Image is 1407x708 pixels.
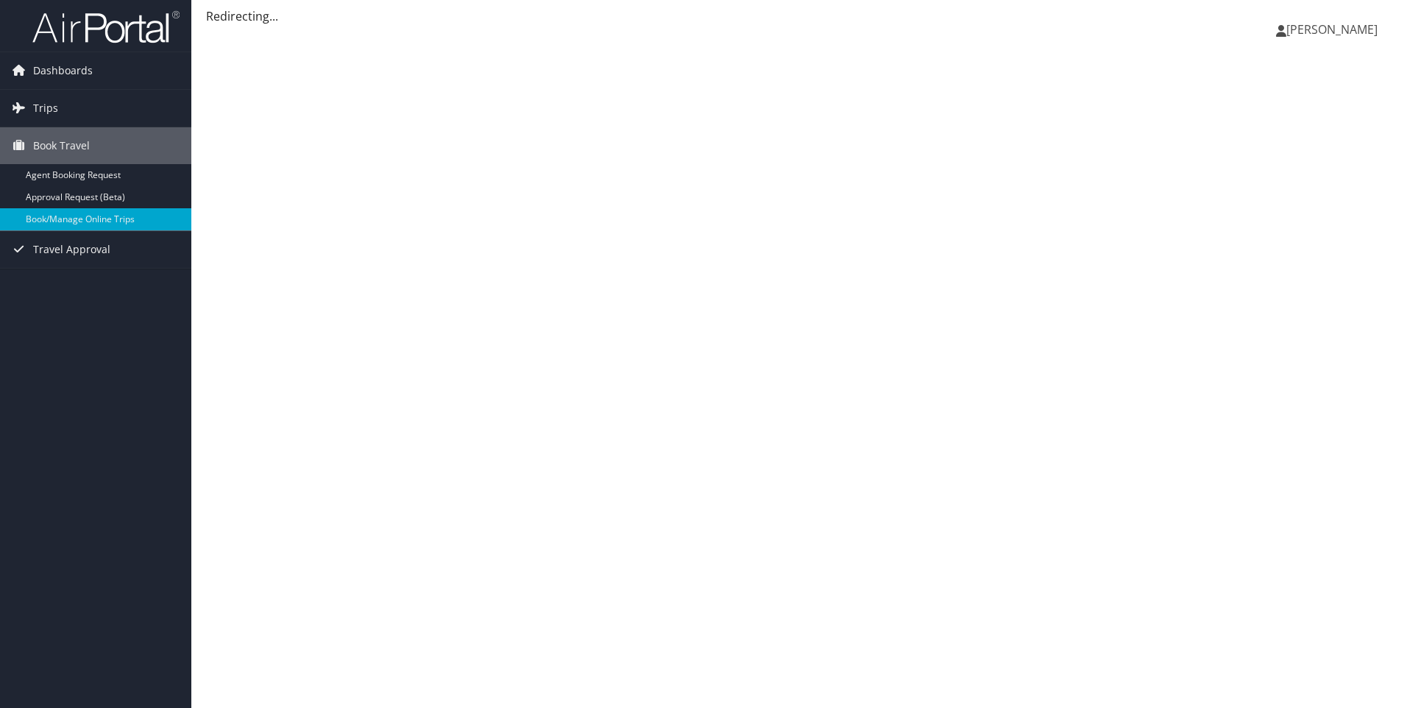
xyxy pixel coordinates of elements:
[1276,7,1392,52] a: [PERSON_NAME]
[33,52,93,89] span: Dashboards
[1286,21,1378,38] span: [PERSON_NAME]
[33,231,110,268] span: Travel Approval
[32,10,180,44] img: airportal-logo.png
[33,90,58,127] span: Trips
[33,127,90,164] span: Book Travel
[206,7,1392,25] div: Redirecting...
